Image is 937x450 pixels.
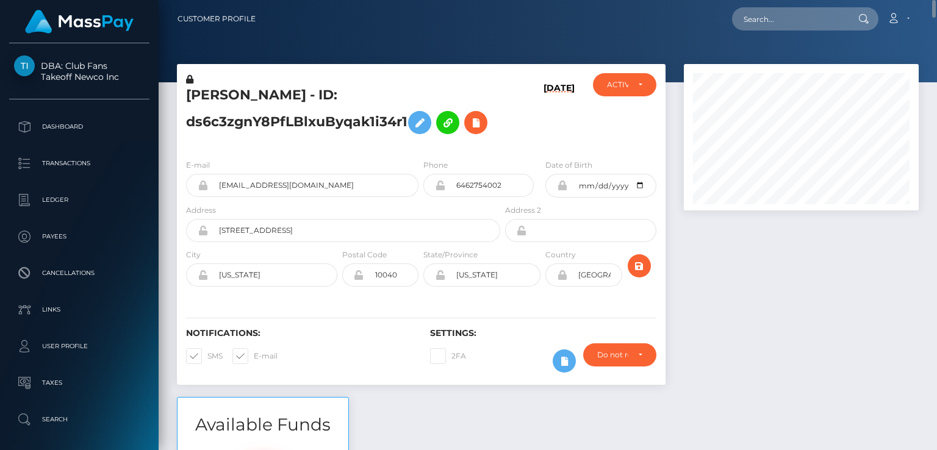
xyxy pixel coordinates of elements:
label: Phone [423,160,448,171]
label: E-mail [186,160,210,171]
a: Transactions [9,148,149,179]
a: Cancellations [9,258,149,288]
a: Search [9,404,149,435]
p: Taxes [14,374,145,392]
p: Payees [14,227,145,246]
h5: [PERSON_NAME] - ID: ds6c3zgnY8PfLBlxuByqak1i34r1 [186,86,494,140]
p: Search [14,410,145,429]
label: SMS [186,348,223,364]
p: Cancellations [14,264,145,282]
a: Ledger [9,185,149,215]
a: Links [9,295,149,325]
img: MassPay Logo [25,10,134,34]
h6: [DATE] [544,83,575,145]
label: Country [545,249,576,260]
button: Do not require [583,343,656,366]
label: City [186,249,201,260]
input: Search... [732,7,847,30]
h6: Notifications: [186,328,412,338]
img: Takeoff Newco Inc [14,55,35,76]
div: ACTIVE [607,80,628,90]
p: User Profile [14,337,145,355]
a: User Profile [9,331,149,362]
button: ACTIVE [593,73,656,96]
a: Customer Profile [178,6,256,32]
label: Address 2 [505,205,541,216]
h3: Available Funds [178,413,348,437]
p: Transactions [14,154,145,173]
a: Taxes [9,368,149,398]
span: DBA: Club Fans Takeoff Newco Inc [9,60,149,82]
h6: Settings: [430,328,656,338]
p: Dashboard [14,118,145,136]
p: Links [14,301,145,319]
label: Postal Code [342,249,387,260]
label: E-mail [232,348,278,364]
div: Do not require [597,350,628,360]
a: Payees [9,221,149,252]
label: Date of Birth [545,160,592,171]
label: 2FA [430,348,466,364]
p: Ledger [14,191,145,209]
label: State/Province [423,249,478,260]
a: Dashboard [9,112,149,142]
label: Address [186,205,216,216]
